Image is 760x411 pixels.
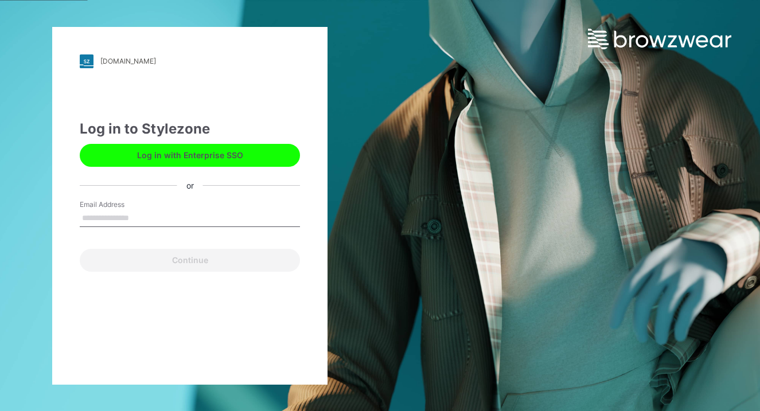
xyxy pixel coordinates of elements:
img: stylezone-logo.562084cfcfab977791bfbf7441f1a819.svg [80,54,93,68]
button: Log in with Enterprise SSO [80,144,300,167]
div: Log in to Stylezone [80,119,300,139]
div: [DOMAIN_NAME] [100,57,156,65]
label: Email Address [80,199,160,210]
img: browzwear-logo.e42bd6dac1945053ebaf764b6aa21510.svg [588,29,731,49]
a: [DOMAIN_NAME] [80,54,300,68]
div: or [177,179,203,191]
